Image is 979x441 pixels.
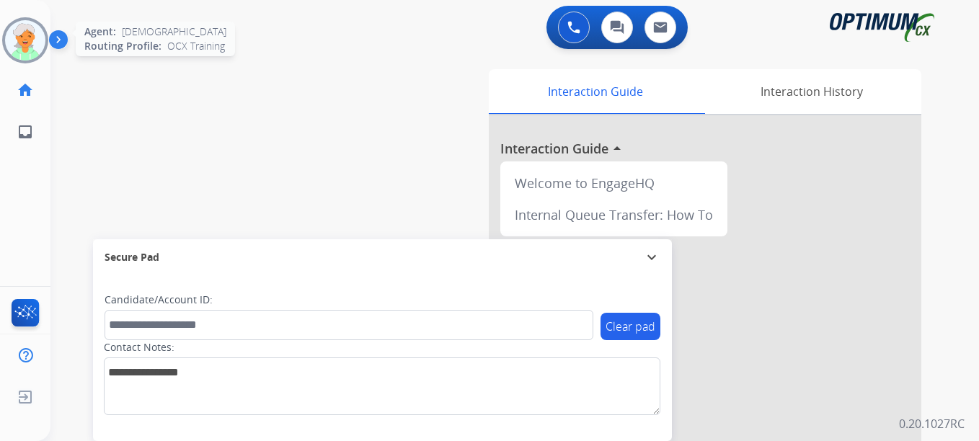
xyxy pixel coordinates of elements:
[84,39,161,53] span: Routing Profile:
[506,199,722,231] div: Internal Queue Transfer: How To
[899,415,965,432] p: 0.20.1027RC
[104,340,174,355] label: Contact Notes:
[105,293,213,307] label: Candidate/Account ID:
[489,69,701,114] div: Interaction Guide
[643,249,660,266] mat-icon: expand_more
[506,167,722,199] div: Welcome to EngageHQ
[17,123,34,141] mat-icon: inbox
[701,69,921,114] div: Interaction History
[167,39,225,53] span: OCX Training
[84,24,116,39] span: Agent:
[105,250,159,264] span: Secure Pad
[5,20,45,61] img: avatar
[122,24,226,39] span: [DEMOGRAPHIC_DATA]
[601,313,660,340] button: Clear pad
[17,81,34,99] mat-icon: home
